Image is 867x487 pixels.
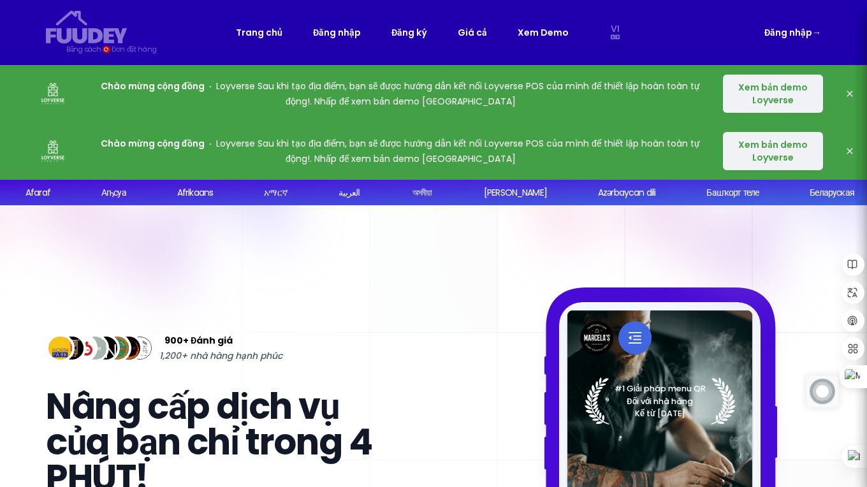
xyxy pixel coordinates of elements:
[412,186,432,200] div: অসমীয়া
[339,186,360,200] div: العربية
[458,25,487,40] a: Giá cả
[126,334,154,363] img: Đánh giá Img
[236,25,282,40] a: Trang chủ
[706,186,759,200] div: Башҡорт теле
[764,25,821,40] a: Đăng nhập
[97,78,704,109] p: Loyverse Sau khi tạo địa điểm, bạn sẽ được hướng dẫn kết nối Loyverse POS của mình để thiết lập h...
[115,334,143,363] img: Đánh giá Img
[723,132,823,170] button: Xem bản demo Loyverse
[723,75,823,113] button: Xem bản demo Loyverse
[264,186,288,200] div: አማርኛ
[598,186,655,200] div: Azərbaycan dili
[112,44,157,55] div: Đơn đặt hàng
[313,25,361,40] a: Đăng nhập
[164,333,233,348] span: 900+ Đánh giá
[92,334,120,363] img: Đánh giá Img
[66,44,101,55] div: Bằng cách
[80,334,109,363] img: Đánh giá Img
[97,136,704,166] p: Loyverse Sau khi tạo địa điểm, bạn sẽ được hướng dẫn kết nối Loyverse POS của mình để thiết lập h...
[391,25,427,40] a: Đăng ký
[810,186,854,200] div: Беларуская
[518,25,569,40] a: Xem Demo
[812,26,821,39] span: →
[159,348,282,363] span: 1,200+ nhà hàng hạnh phúc
[585,377,736,425] img: Laurel
[46,334,75,363] img: Đánh giá Img
[101,137,205,150] strong: Chào mừng cộng đồng
[101,186,126,200] div: Аҧсуа
[177,186,213,200] div: Afrikaans
[69,334,98,363] img: Đánh giá Img
[101,80,205,92] strong: Chào mừng cộng đồng
[57,334,86,363] img: Đánh giá Img
[103,334,132,363] img: Đánh giá Img
[25,186,50,200] div: Afaraf
[484,186,547,200] div: [PERSON_NAME]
